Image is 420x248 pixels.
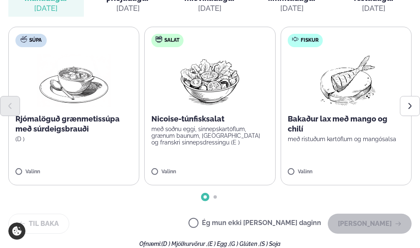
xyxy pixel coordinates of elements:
[15,114,132,134] p: Rjómalöguð grænmetissúpa með súrdeigsbrauði
[37,54,111,107] img: Soup.png
[204,195,207,199] span: Go to slide 1
[151,126,268,146] p: með soðnu eggi, sinnepskartöflum, grænum baunum, [GEOGRAPHIC_DATA] og franskri sinnepsdressingu (E )
[301,37,319,44] span: Fiskur
[8,240,412,247] div: Ofnæmi:
[156,36,162,43] img: salad.svg
[151,114,268,124] p: Nicoise-túnfisksalat
[400,96,420,116] button: Next slide
[8,214,69,234] button: Til baka
[280,3,304,13] div: [DATE]
[15,136,132,142] p: (D )
[288,136,405,142] p: með ristuðum kartöflum og mangósalsa
[29,37,42,44] span: Súpa
[328,214,412,234] button: [PERSON_NAME]
[362,3,386,13] div: [DATE]
[292,36,299,43] img: fish.svg
[208,240,229,247] span: (E ) Egg ,
[260,240,281,247] span: (S ) Soja
[164,37,179,44] span: Salat
[34,3,58,13] div: [DATE]
[288,114,405,134] p: Bakaður lax með mango og chilí
[214,195,217,199] span: Go to slide 2
[173,54,247,107] img: Salad.png
[161,240,208,247] span: (D ) Mjólkurvörur ,
[309,54,383,107] img: Fish.png
[8,223,25,240] a: Cookie settings
[20,36,27,43] img: soup.svg
[116,3,140,13] div: [DATE]
[198,3,221,13] div: [DATE]
[229,240,260,247] span: (G ) Glúten ,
